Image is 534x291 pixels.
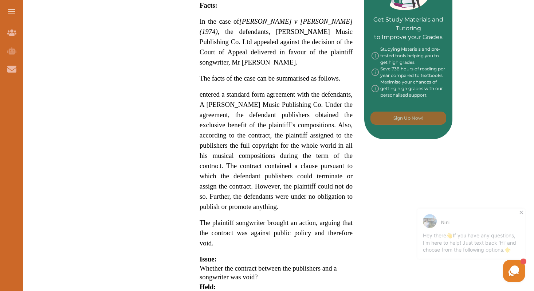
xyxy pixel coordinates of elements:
[372,46,445,66] div: Studying Materials and pre-tested tools helping you to get high grades
[393,115,423,121] p: Sign Up Now!
[200,18,353,35] span: [PERSON_NAME] v [PERSON_NAME] (1974)
[200,18,353,66] span: In the case of , the defendants, [PERSON_NAME] Music Publishing Co. Ltd appealed against the deci...
[200,74,340,82] span: The facts of the case can be summarised as follows.
[372,79,445,98] div: Maximise your chances of getting high grades with our personalised support
[372,79,379,98] img: info-img
[200,255,217,263] strong: Issue:
[200,1,217,9] strong: Facts:
[200,264,337,281] span: Whether the contract between the publishers and a songwriter was void?
[200,90,353,210] span: entered a standard form agreement with the defendants, A [PERSON_NAME] Music Publishing Co. Under...
[370,112,446,125] button: [object Object]
[372,66,379,79] img: info-img
[372,66,445,79] div: Save 738 hours of reading per year compared to textbooks
[200,283,216,291] strong: Held:
[372,46,379,66] img: info-img
[359,205,527,284] iframe: HelpCrunch
[373,168,511,186] iframe: Reviews Badge Ribbon Widget
[200,219,353,247] span: The plaintiff songwriter brought an action, arguing that the contract was against public policy a...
